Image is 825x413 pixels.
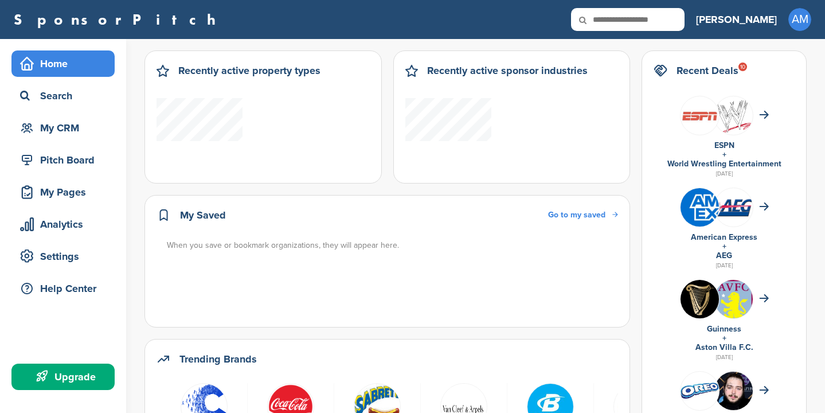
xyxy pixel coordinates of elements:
[654,352,795,363] div: [DATE]
[707,324,741,334] a: Guinness
[714,96,753,138] img: Open uri20141112 64162 12gd62f?1415806146
[427,63,588,79] h2: Recently active sponsor industries
[180,207,226,223] h2: My Saved
[17,246,115,267] div: Settings
[714,280,753,335] img: Data?1415810237
[17,182,115,202] div: My Pages
[681,383,719,399] img: Data
[17,118,115,138] div: My CRM
[11,50,115,77] a: Home
[716,251,732,260] a: AEG
[17,367,115,387] div: Upgrade
[17,150,115,170] div: Pitch Board
[11,83,115,109] a: Search
[714,141,734,150] a: ESPN
[677,63,738,79] h2: Recent Deals
[722,241,726,251] a: +
[788,8,811,31] span: AM
[11,179,115,205] a: My Pages
[681,108,719,123] img: Screen shot 2016 05 05 at 12.09.31 pm
[714,197,753,217] img: Open uri20141112 64162 1t4610c?1415809572
[654,260,795,271] div: [DATE]
[179,351,257,367] h2: Trending Brands
[11,364,115,390] a: Upgrade
[691,232,757,242] a: American Express
[681,280,719,318] img: 13524564 10153758406911519 7648398964988343964 n
[738,63,747,71] div: 10
[11,243,115,270] a: Settings
[722,150,726,159] a: +
[11,211,115,237] a: Analytics
[681,188,719,227] img: Amex logo
[696,11,777,28] h3: [PERSON_NAME]
[696,7,777,32] a: [PERSON_NAME]
[11,147,115,173] a: Pitch Board
[14,12,223,27] a: SponsorPitch
[17,278,115,299] div: Help Center
[548,210,605,220] span: Go to my saved
[667,159,781,169] a: World Wrestling Entertainment
[178,63,320,79] h2: Recently active property types
[722,333,726,343] a: +
[11,115,115,141] a: My CRM
[11,275,115,302] a: Help Center
[17,214,115,235] div: Analytics
[17,85,115,106] div: Search
[167,239,619,252] div: When you save or bookmark organizations, they will appear here.
[548,209,618,221] a: Go to my saved
[695,342,753,352] a: Aston Villa F.C.
[654,169,795,179] div: [DATE]
[17,53,115,74] div: Home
